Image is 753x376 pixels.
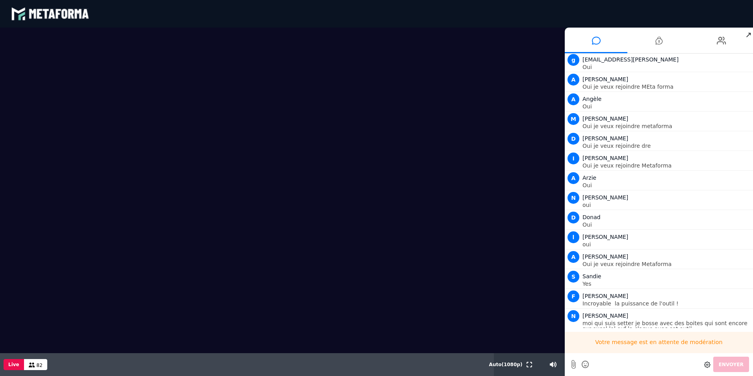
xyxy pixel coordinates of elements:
span: [PERSON_NAME] [582,155,628,161]
p: Oui je veux rejoindre metaforma [582,123,751,129]
span: N [568,310,579,322]
span: A [568,93,579,105]
p: Yes [582,281,751,287]
p: oui [582,202,751,208]
span: A [568,74,579,86]
span: [PERSON_NAME] [582,313,628,319]
span: [PERSON_NAME] [582,293,628,299]
span: A [568,172,579,184]
p: Oui je veux rejoindre Metaforma [582,261,751,267]
p: Oui je veux rejoindre Metaforma [582,163,751,168]
span: [PERSON_NAME] [582,115,628,122]
span: [PERSON_NAME] [582,234,628,240]
span: I [568,153,579,164]
span: [PERSON_NAME] [582,253,628,260]
span: Angèle [582,96,601,102]
span: N [568,192,579,204]
p: Oui je veux rejoindre MEta forma [582,84,751,89]
p: Oui [582,104,751,109]
span: M [568,113,579,125]
p: Oui je veux rejoindre dre [582,143,751,149]
span: S [568,271,579,283]
p: oui [582,242,751,247]
span: D [568,212,579,223]
button: Live [4,359,24,370]
p: Incroyable la puissance de l'outil ! [582,301,751,306]
span: [PERSON_NAME] [582,135,628,141]
span: Donad [582,214,601,220]
p: Oui [582,182,751,188]
span: g [568,54,579,66]
span: Sandie [582,273,601,279]
span: 82 [37,363,43,368]
button: Auto(1080p) [488,353,524,376]
span: ↗ [744,28,753,42]
p: moi qui suis setter je bosse avec des boites qui sont encore sur excel lol ouf la claque avec cet... [582,320,751,331]
button: Envoyer [713,357,749,372]
span: Arzie [582,175,596,181]
p: Oui [582,64,751,70]
div: Votre message est en attente de modération [565,332,753,353]
span: [PERSON_NAME] [582,76,628,82]
span: [PERSON_NAME] [582,194,628,201]
span: F [568,290,579,302]
span: A [568,251,579,263]
span: D [568,133,579,145]
span: Auto ( 1080 p) [489,362,523,367]
p: Oui [582,222,751,227]
span: l [568,231,579,243]
span: [EMAIL_ADDRESS][PERSON_NAME] [582,56,679,63]
span: Envoyer [719,362,744,367]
